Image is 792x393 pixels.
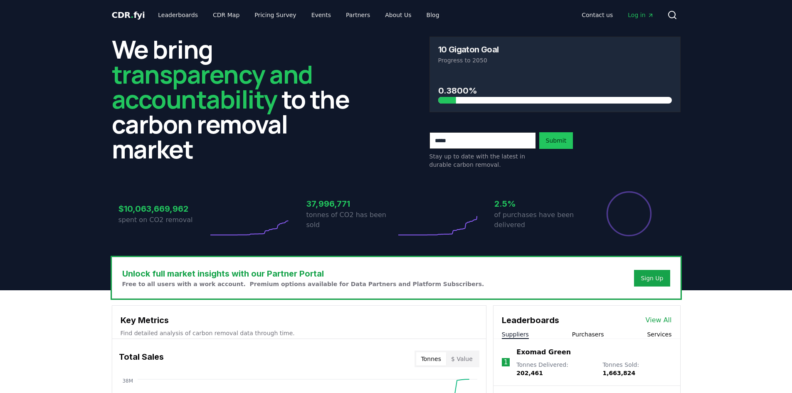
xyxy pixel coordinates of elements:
[602,361,671,377] p: Tonnes Sold :
[112,57,313,116] span: transparency and accountability
[121,314,478,326] h3: Key Metrics
[438,45,499,54] h3: 10 Gigaton Goal
[118,203,208,215] h3: $10,063,669,962
[151,7,205,22] a: Leaderboards
[516,361,594,377] p: Tonnes Delivered :
[575,7,619,22] a: Contact us
[647,330,671,339] button: Services
[339,7,377,22] a: Partners
[121,329,478,337] p: Find detailed analysis of carbon removal data through time.
[606,190,652,237] div: Percentage of sales delivered
[151,7,446,22] nav: Main
[306,210,396,230] p: tonnes of CO2 has been sold
[539,132,573,149] button: Submit
[628,11,654,19] span: Log in
[502,330,529,339] button: Suppliers
[516,370,543,376] span: 202,461
[122,267,484,280] h3: Unlock full market insights with our Partner Portal
[112,10,145,20] span: CDR fyi
[119,351,164,367] h3: Total Sales
[503,357,508,367] p: 1
[502,314,559,326] h3: Leaderboards
[429,152,536,169] p: Stay up to date with the latest in durable carbon removal.
[416,352,446,366] button: Tonnes
[305,7,338,22] a: Events
[646,315,672,325] a: View All
[494,198,584,210] h3: 2.5%
[248,7,303,22] a: Pricing Survey
[122,378,133,384] tspan: 38M
[378,7,418,22] a: About Us
[516,347,571,357] a: Exomad Green
[122,280,484,288] p: Free to all users with a work account. Premium options available for Data Partners and Platform S...
[494,210,584,230] p: of purchases have been delivered
[572,330,604,339] button: Purchasers
[438,56,672,64] p: Progress to 2050
[602,370,635,376] span: 1,663,824
[112,9,145,21] a: CDR.fyi
[621,7,660,22] a: Log in
[438,84,672,97] h3: 0.3800%
[446,352,478,366] button: $ Value
[306,198,396,210] h3: 37,996,771
[131,10,133,20] span: .
[420,7,446,22] a: Blog
[118,215,208,225] p: spent on CO2 removal
[634,270,670,287] button: Sign Up
[206,7,246,22] a: CDR Map
[112,37,363,161] h2: We bring to the carbon removal market
[575,7,660,22] nav: Main
[641,274,663,282] a: Sign Up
